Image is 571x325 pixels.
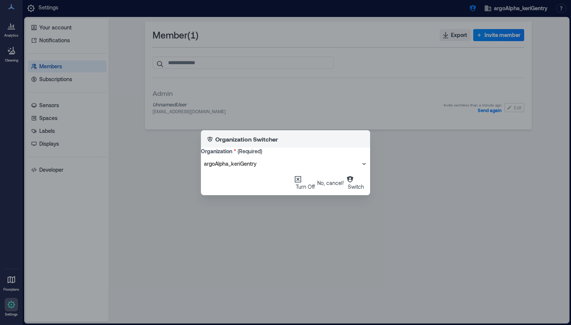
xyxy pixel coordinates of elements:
[346,176,364,191] button: Switch
[348,183,364,190] span: Switch
[238,148,262,157] p: (Required)
[215,135,278,144] p: Organization Switcher
[296,183,315,190] span: Turn Off
[201,148,236,155] label: Organization
[317,179,344,187] button: No, cancel!
[317,180,344,186] span: No, cancel!
[294,176,315,191] button: Turn Off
